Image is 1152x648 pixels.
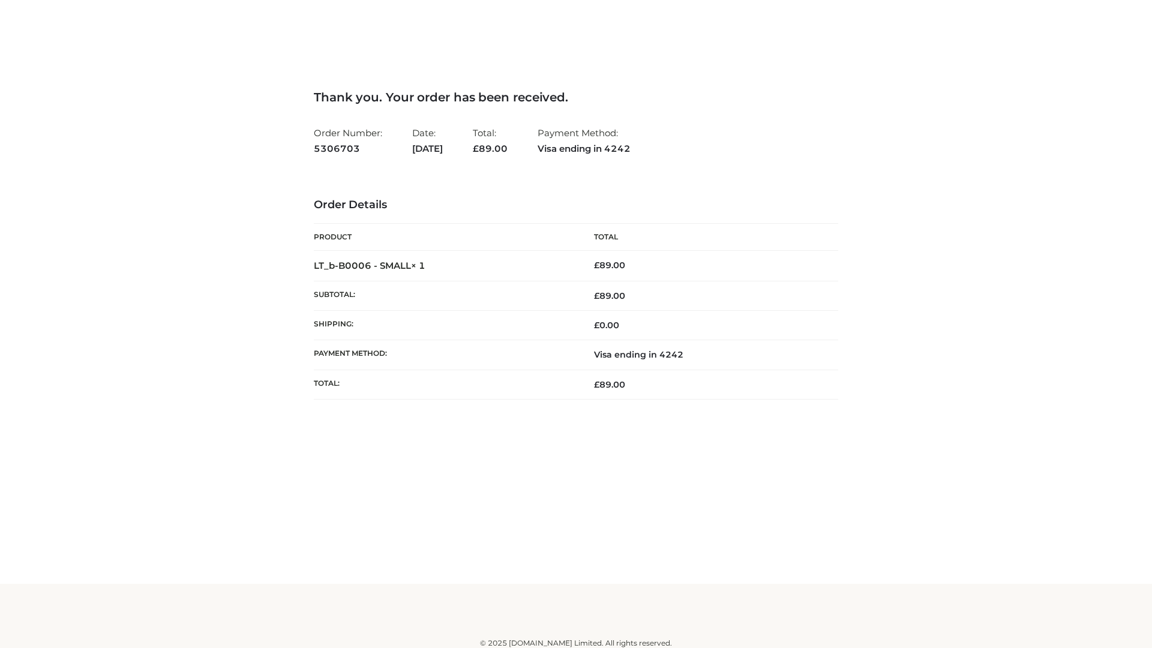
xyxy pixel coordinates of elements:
strong: 5306703 [314,141,382,157]
span: 89.00 [594,290,625,301]
h3: Order Details [314,199,838,212]
h3: Thank you. Your order has been received. [314,90,838,104]
span: £ [594,290,599,301]
span: 89.00 [594,379,625,390]
th: Total: [314,370,576,399]
li: Payment Method: [538,122,631,159]
span: £ [594,320,599,331]
strong: [DATE] [412,141,443,157]
strong: Visa ending in 4242 [538,141,631,157]
strong: × 1 [411,260,425,271]
td: Visa ending in 4242 [576,340,838,370]
th: Product [314,224,576,251]
th: Payment method: [314,340,576,370]
bdi: 0.00 [594,320,619,331]
th: Shipping: [314,311,576,340]
span: £ [594,260,599,271]
li: Order Number: [314,122,382,159]
li: Date: [412,122,443,159]
span: £ [473,143,479,154]
strong: LT_b-B0006 - SMALL [314,260,425,271]
span: 89.00 [473,143,508,154]
bdi: 89.00 [594,260,625,271]
th: Total [576,224,838,251]
li: Total: [473,122,508,159]
span: £ [594,379,599,390]
th: Subtotal: [314,281,576,310]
